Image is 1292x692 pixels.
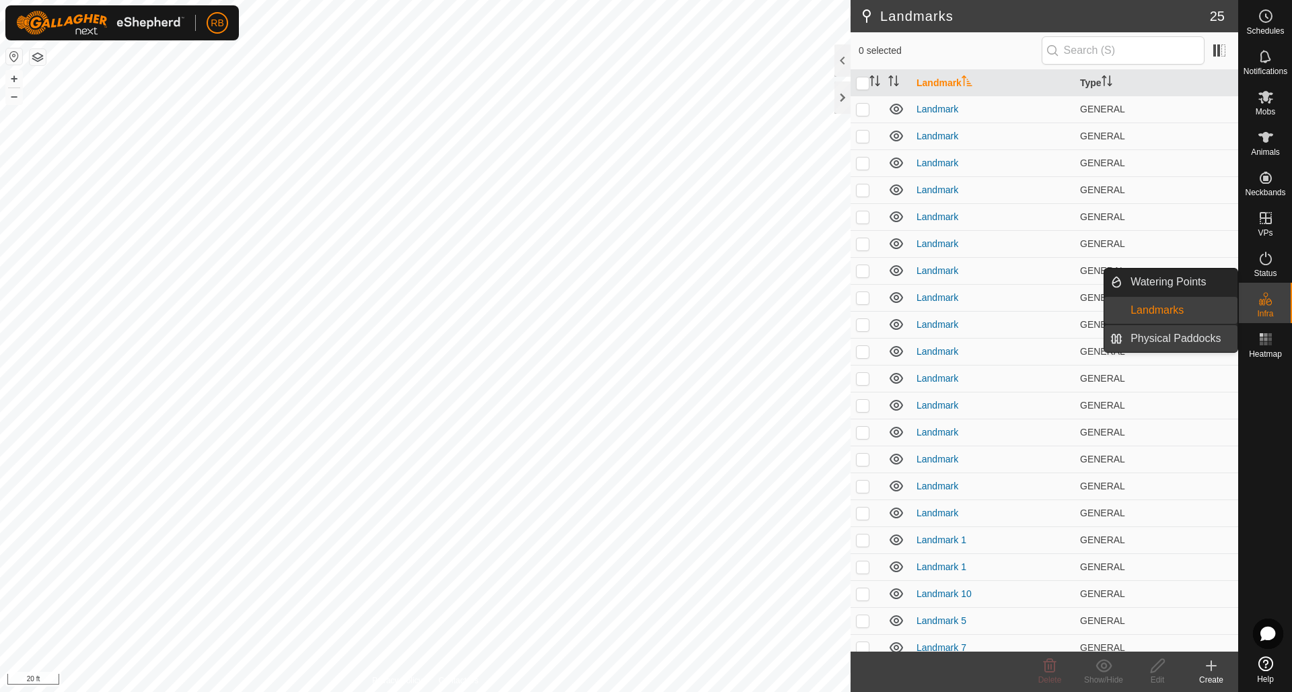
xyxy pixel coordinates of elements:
img: Gallagher Logo [16,11,184,35]
span: GENERAL [1080,238,1125,249]
button: Map Layers [30,49,46,65]
span: VPs [1258,229,1272,237]
p-sorticon: Activate to sort [962,77,972,88]
a: Watering Points [1122,269,1237,296]
span: 25 [1210,6,1225,26]
a: Landmark [917,238,958,249]
a: Landmark 1 [917,534,966,545]
span: GENERAL [1080,481,1125,491]
span: GENERAL [1080,400,1125,411]
a: Physical Paddocks [1122,325,1237,352]
span: GENERAL [1080,534,1125,545]
div: Show/Hide [1077,674,1130,686]
span: Schedules [1246,27,1284,35]
a: Landmark [917,346,958,357]
span: GENERAL [1080,561,1125,572]
span: 0 selected [859,44,1042,58]
span: Infra [1257,310,1273,318]
a: Landmark [917,131,958,141]
a: Landmark [917,319,958,330]
li: Physical Paddocks [1104,325,1237,352]
div: Create [1184,674,1238,686]
button: Reset Map [6,48,22,65]
a: Landmark [917,104,958,114]
a: Landmark [917,265,958,276]
span: GENERAL [1080,508,1125,518]
a: Landmark [917,292,958,303]
a: Help [1239,651,1292,689]
span: RB [211,16,223,30]
a: Landmark 7 [917,642,966,653]
span: Watering Points [1130,274,1206,290]
th: Type [1075,70,1238,96]
input: Search (S) [1042,36,1205,65]
p-sorticon: Activate to sort [888,77,899,88]
span: Help [1257,675,1274,683]
span: Mobs [1256,108,1275,116]
span: Notifications [1244,67,1287,75]
span: GENERAL [1080,642,1125,653]
span: GENERAL [1080,588,1125,599]
span: Status [1254,269,1277,277]
li: Watering Points [1104,269,1237,296]
span: GENERAL [1080,319,1125,330]
a: Privacy Policy [372,674,423,687]
span: GENERAL [1080,265,1125,276]
span: Landmarks [1130,302,1184,318]
a: Landmark 10 [917,588,972,599]
a: Landmark [917,481,958,491]
span: GENERAL [1080,292,1125,303]
span: Neckbands [1245,188,1285,197]
li: Landmarks [1104,297,1237,324]
span: GENERAL [1080,346,1125,357]
span: GENERAL [1080,373,1125,384]
th: Landmark [911,70,1075,96]
span: GENERAL [1080,427,1125,438]
span: GENERAL [1080,131,1125,141]
span: Delete [1038,675,1062,685]
span: GENERAL [1080,454,1125,464]
a: Landmark [917,158,958,168]
h2: Landmarks [859,8,1210,24]
div: Edit [1130,674,1184,686]
a: Landmark 5 [917,615,966,626]
span: Physical Paddocks [1130,331,1221,347]
span: GENERAL [1080,104,1125,114]
span: GENERAL [1080,211,1125,222]
a: Landmark [917,184,958,195]
a: Landmark [917,373,958,384]
a: Landmark [917,211,958,222]
a: Landmark 1 [917,561,966,572]
span: GENERAL [1080,184,1125,195]
button: + [6,71,22,87]
a: Landmark [917,427,958,438]
a: Landmark [917,508,958,518]
a: Landmarks [1122,297,1237,324]
a: Landmark [917,454,958,464]
a: Landmark [917,400,958,411]
span: GENERAL [1080,615,1125,626]
p-sorticon: Activate to sort [869,77,880,88]
button: – [6,88,22,104]
span: GENERAL [1080,158,1125,168]
span: Animals [1251,148,1280,156]
p-sorticon: Activate to sort [1102,77,1112,88]
a: Contact Us [439,674,478,687]
span: Heatmap [1249,350,1282,358]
